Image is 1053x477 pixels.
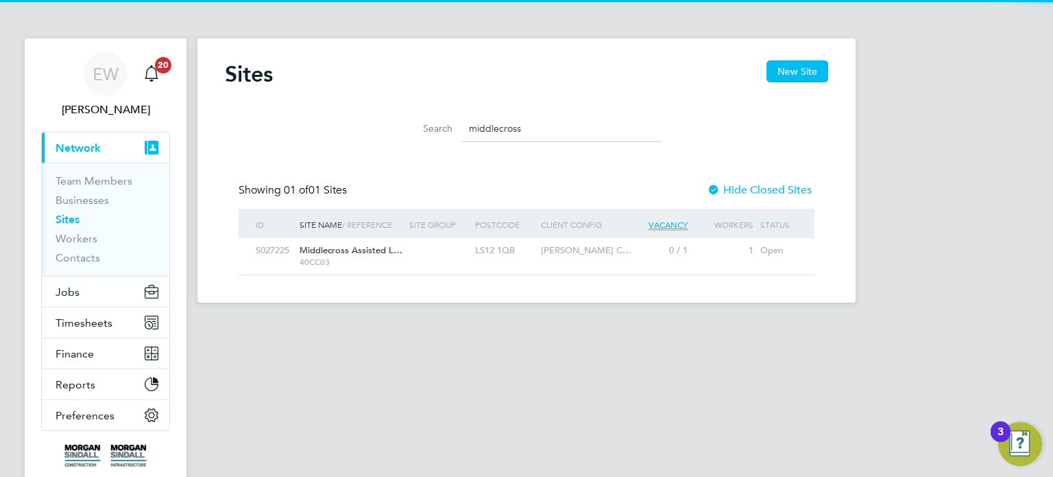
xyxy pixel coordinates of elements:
[691,209,757,240] div: Workers
[138,52,165,96] a: 20
[56,213,80,226] a: Sites
[93,65,119,83] span: EW
[56,347,94,360] span: Finance
[472,238,537,264] div: LS12 1QB
[56,251,100,264] a: Contacts
[41,445,170,467] a: Go to home page
[284,183,347,197] span: 01 Sites
[649,219,688,231] span: Vacancy
[252,209,296,240] div: ID
[239,183,350,198] div: Showing
[42,400,169,430] button: Preferences
[42,338,169,369] button: Finance
[56,316,112,329] span: Timesheets
[757,209,801,240] div: Status
[56,232,97,245] a: Workers
[56,141,101,154] span: Network
[252,237,801,249] a: S027225Middlecross Assisted L… 40CC03LS12 1QB[PERSON_NAME] C…0 / 11Open
[41,102,170,118] span: Emma Wells
[252,238,296,264] div: S027225
[406,209,472,240] div: Site Group
[56,286,80,299] span: Jobs
[707,183,812,197] label: Hide Closed Sites
[64,445,147,467] img: morgansindall-logo-retina.png
[155,57,171,73] span: 20
[997,432,1004,450] div: 3
[342,219,392,230] span: / Reference
[284,183,308,197] span: 01 of
[462,115,662,142] input: Site name, group, address or client config
[541,244,631,256] span: [PERSON_NAME] C…
[56,378,95,391] span: Reports
[757,238,801,264] div: Open
[300,244,402,256] span: Middlecross Assisted L…
[691,238,757,264] div: 1
[537,209,625,240] div: Client Config
[41,52,170,118] a: EW[PERSON_NAME]
[42,277,169,307] button: Jobs
[766,60,828,82] button: New Site
[391,122,452,135] label: Search
[42,369,169,399] button: Reports
[42,132,169,163] button: Network
[472,209,537,240] div: Postcode
[296,209,406,240] div: Site Name
[56,194,109,207] a: Businesses
[42,163,169,276] div: Network
[998,422,1042,466] button: Open Resource Center, 3 new notifications
[56,174,132,187] a: Team Members
[225,60,273,88] h2: Sites
[42,307,169,338] button: Timesheets
[625,238,691,264] div: 0 / 1
[300,257,402,268] span: 40CC03
[56,409,114,422] span: Preferences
